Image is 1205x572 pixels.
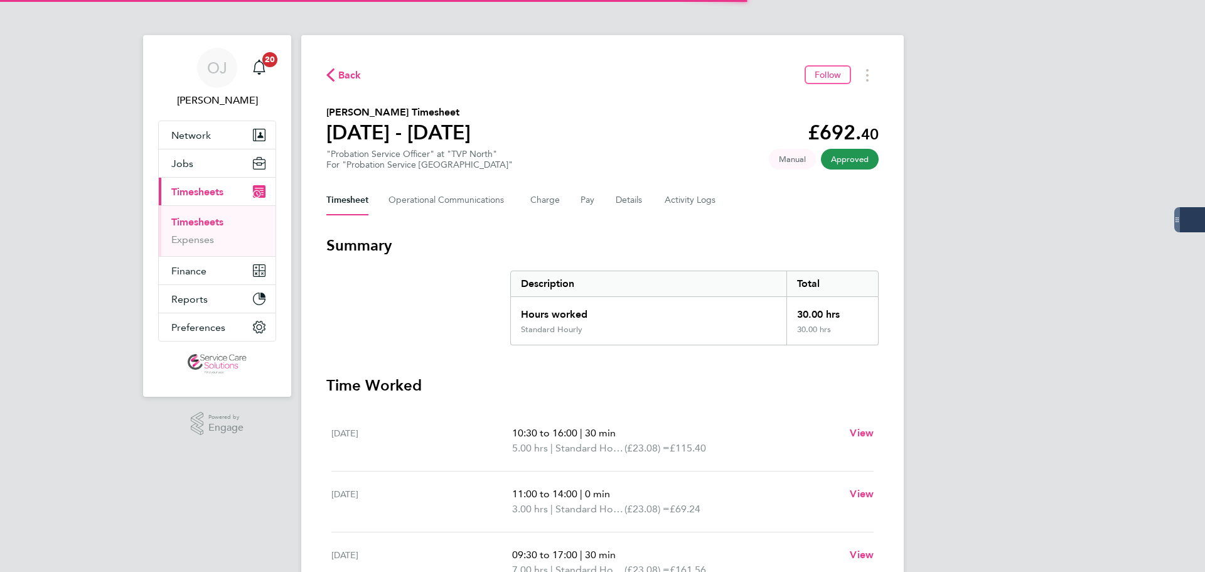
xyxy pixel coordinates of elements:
[670,442,706,454] span: £115.40
[786,325,878,345] div: 30.00 hrs
[171,216,223,228] a: Timesheets
[331,487,512,517] div: [DATE]
[326,105,471,120] h2: [PERSON_NAME] Timesheet
[388,185,510,215] button: Operational Communications
[511,271,786,296] div: Description
[158,354,276,374] a: Go to home page
[786,271,878,296] div: Total
[247,48,272,88] a: 20
[171,158,193,170] span: Jobs
[512,549,577,561] span: 09:30 to 17:00
[581,185,596,215] button: Pay
[511,297,786,325] div: Hours worked
[555,441,624,456] span: Standard Hourly
[158,48,276,108] a: OJ[PERSON_NAME]
[208,423,244,433] span: Engage
[188,354,247,374] img: servicecare-logo-retina.png
[550,503,553,515] span: |
[815,69,841,80] span: Follow
[521,325,582,335] div: Standard Hourly
[665,185,717,215] button: Activity Logs
[786,297,878,325] div: 30.00 hrs
[616,185,645,215] button: Details
[850,549,874,561] span: View
[159,257,276,284] button: Finance
[555,502,624,517] span: Standard Hourly
[331,426,512,456] div: [DATE]
[171,234,214,246] a: Expenses
[159,178,276,205] button: Timesheets
[171,129,211,141] span: Network
[585,427,616,439] span: 30 min
[159,121,276,149] button: Network
[262,52,277,67] span: 20
[171,186,223,198] span: Timesheets
[159,205,276,256] div: Timesheets
[808,121,879,144] app-decimal: £692.
[326,159,513,170] div: For "Probation Service [GEOGRAPHIC_DATA]"
[158,93,276,108] span: Oliver Jefferson
[512,442,548,454] span: 5.00 hrs
[805,65,851,84] button: Follow
[580,549,582,561] span: |
[580,427,582,439] span: |
[326,185,368,215] button: Timesheet
[326,67,361,83] button: Back
[530,185,560,215] button: Charge
[670,503,700,515] span: £69.24
[512,488,577,500] span: 11:00 to 14:00
[510,271,879,345] div: Summary
[624,503,670,515] span: (£23.08) =
[159,285,276,313] button: Reports
[171,321,225,333] span: Preferences
[338,68,361,83] span: Back
[191,412,244,436] a: Powered byEngage
[326,149,513,170] div: "Probation Service Officer" at "TVP North"
[208,412,244,423] span: Powered by
[143,35,291,397] nav: Main navigation
[861,125,879,143] span: 40
[171,293,208,305] span: Reports
[856,65,879,85] button: Timesheets Menu
[585,488,610,500] span: 0 min
[159,149,276,177] button: Jobs
[850,488,874,500] span: View
[585,549,616,561] span: 30 min
[550,442,553,454] span: |
[624,442,670,454] span: (£23.08) =
[326,120,471,145] h1: [DATE] - [DATE]
[207,60,227,76] span: OJ
[512,503,548,515] span: 3.00 hrs
[171,265,206,277] span: Finance
[580,488,582,500] span: |
[769,149,816,170] span: This timesheet was manually created.
[512,427,577,439] span: 10:30 to 16:00
[850,427,874,439] span: View
[326,375,879,396] h3: Time Worked
[850,487,874,502] a: View
[821,149,879,170] span: This timesheet has been approved.
[850,548,874,563] a: View
[159,313,276,341] button: Preferences
[850,426,874,441] a: View
[326,235,879,256] h3: Summary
